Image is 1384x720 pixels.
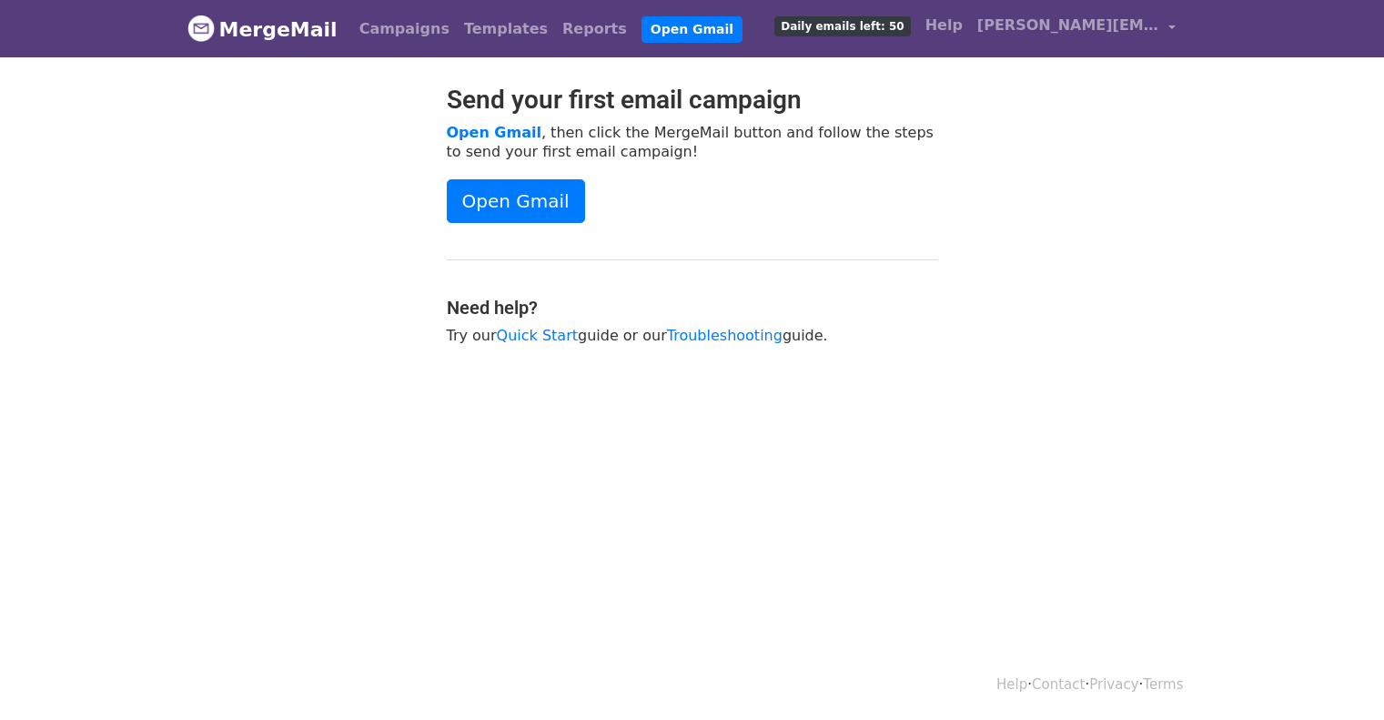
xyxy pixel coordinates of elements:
[187,15,215,42] img: MergeMail logo
[1089,676,1138,693] a: Privacy
[977,15,1159,36] span: [PERSON_NAME][EMAIL_ADDRESS][PERSON_NAME][DOMAIN_NAME]
[447,123,938,161] p: , then click the MergeMail button and follow the steps to send your first email campaign!
[352,11,457,47] a: Campaigns
[497,327,578,344] a: Quick Start
[447,124,541,141] a: Open Gmail
[767,7,917,44] a: Daily emails left: 50
[447,179,585,223] a: Open Gmail
[641,16,743,43] a: Open Gmail
[447,85,938,116] h2: Send your first email campaign
[918,7,970,44] a: Help
[996,676,1027,693] a: Help
[457,11,555,47] a: Templates
[970,7,1183,50] a: [PERSON_NAME][EMAIL_ADDRESS][PERSON_NAME][DOMAIN_NAME]
[1032,676,1085,693] a: Contact
[1143,676,1183,693] a: Terms
[447,297,938,319] h4: Need help?
[447,326,938,345] p: Try our guide or our guide.
[667,327,783,344] a: Troubleshooting
[774,16,910,36] span: Daily emails left: 50
[187,10,338,48] a: MergeMail
[555,11,634,47] a: Reports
